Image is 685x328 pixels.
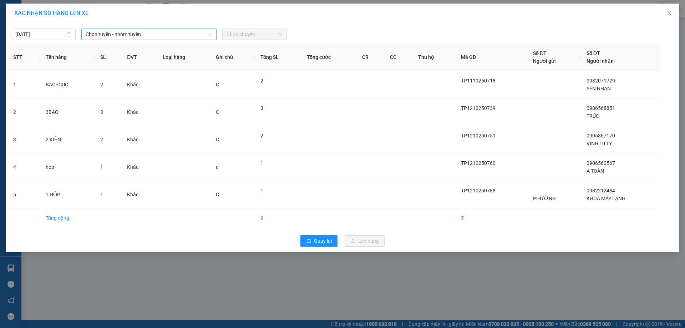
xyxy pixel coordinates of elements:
[587,58,614,64] span: Người nhận
[7,99,40,126] td: 2
[659,4,679,24] button: Close
[306,238,311,244] span: rollback
[587,160,615,166] span: 0906560567
[95,44,121,71] th: SL
[356,44,384,71] th: CR
[7,153,40,181] td: 4
[100,164,103,170] span: 1
[40,181,95,208] td: 1 HỘP
[216,164,218,170] span: c
[412,44,456,71] th: Thu hộ
[216,109,219,115] span: C
[46,6,64,14] span: Nhận:
[587,113,599,119] span: TRÚC
[121,181,157,208] td: Khác
[7,126,40,153] td: 3
[40,153,95,181] td: hop
[533,196,556,201] span: PHƯỜNG
[216,137,219,142] span: C
[121,126,157,153] td: Khác
[100,82,103,87] span: 2
[216,82,219,87] span: C
[40,208,95,228] td: Tổng cộng
[587,188,615,193] span: 0982212484
[46,6,103,22] div: [PERSON_NAME]
[121,44,157,71] th: ĐVT
[260,78,263,84] span: 2
[301,44,356,71] th: Tổng cước
[86,29,212,40] span: Chọn tuyến - nhóm tuyến
[461,160,496,166] span: TP1210250760
[587,141,612,146] span: VINH 10 TÝ
[100,137,103,142] span: 2
[455,44,527,71] th: Mã GD
[121,99,157,126] td: Khác
[15,30,65,38] input: 12/10/2025
[587,105,615,111] span: 0986568851
[6,23,41,32] div: PHƯỜNG
[587,196,625,201] span: KHOA MÁY LẠNH
[587,133,615,138] span: 0905367170
[587,50,600,56] span: Số ĐT
[121,71,157,99] td: Khác
[100,192,103,197] span: 1
[461,133,496,138] span: TP1210250751
[40,99,95,126] td: 3BAO
[260,160,263,166] span: 1
[6,7,17,14] span: Gửi:
[7,181,40,208] td: 5
[40,126,95,153] td: 2 KIỆN
[260,133,263,138] span: 2
[227,29,283,40] span: Chọn chuyến
[6,6,41,23] div: TÂN PHÚ
[255,208,301,228] td: 9
[587,168,604,174] span: A TOÀN
[255,44,301,71] th: Tổng SL
[7,44,40,71] th: STT
[14,10,88,16] span: XÁC NHẬN SỐ HÀNG LÊN XE
[455,208,527,228] td: 5
[260,188,263,193] span: 1
[666,10,672,16] span: close
[533,58,556,64] span: Người gửi
[384,44,412,71] th: CC
[461,188,496,193] span: TP1210250788
[40,44,95,71] th: Tên hàng
[216,192,219,197] span: C
[260,105,263,111] span: 3
[46,22,103,39] div: KHOA MÁY LẠNH
[461,78,496,84] span: TP1110250718
[121,153,157,181] td: Khác
[157,44,210,71] th: Loại hàng
[461,105,496,111] span: TP1210250739
[100,109,103,115] span: 3
[300,235,338,247] button: rollbackQuay lại
[7,71,40,99] td: 1
[210,44,255,71] th: Ghi chú
[345,235,385,247] button: uploadLên hàng
[587,86,611,91] span: YẾN NHẠN
[40,71,95,99] td: BAO+CỤC
[533,50,547,56] span: Số ĐT
[314,237,332,245] span: Quay lại
[587,78,615,84] span: 0932071729
[208,32,213,36] span: down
